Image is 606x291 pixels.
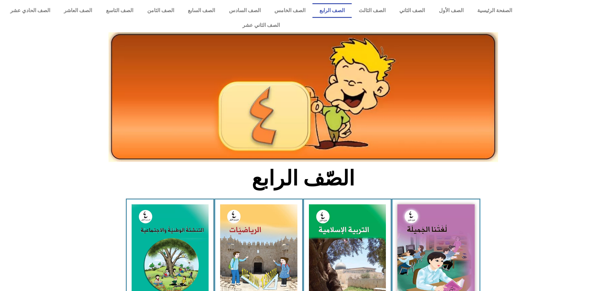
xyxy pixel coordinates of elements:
a: الصف الثاني [392,3,432,18]
a: الصف السادس [222,3,268,18]
a: الصف الثاني عشر [3,18,519,33]
a: الصف الثالث [352,3,393,18]
a: الصف الخامس [268,3,313,18]
a: الصف التاسع [99,3,140,18]
a: الصف العاشر [57,3,99,18]
a: الصف الأول [432,3,471,18]
a: الصفحة الرئيسية [471,3,519,18]
a: الصف الرابع [312,3,352,18]
a: الصف السابع [181,3,222,18]
a: الصف الثامن [140,3,181,18]
h2: الصّف الرابع [197,166,409,191]
a: الصف الحادي عشر [3,3,57,18]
